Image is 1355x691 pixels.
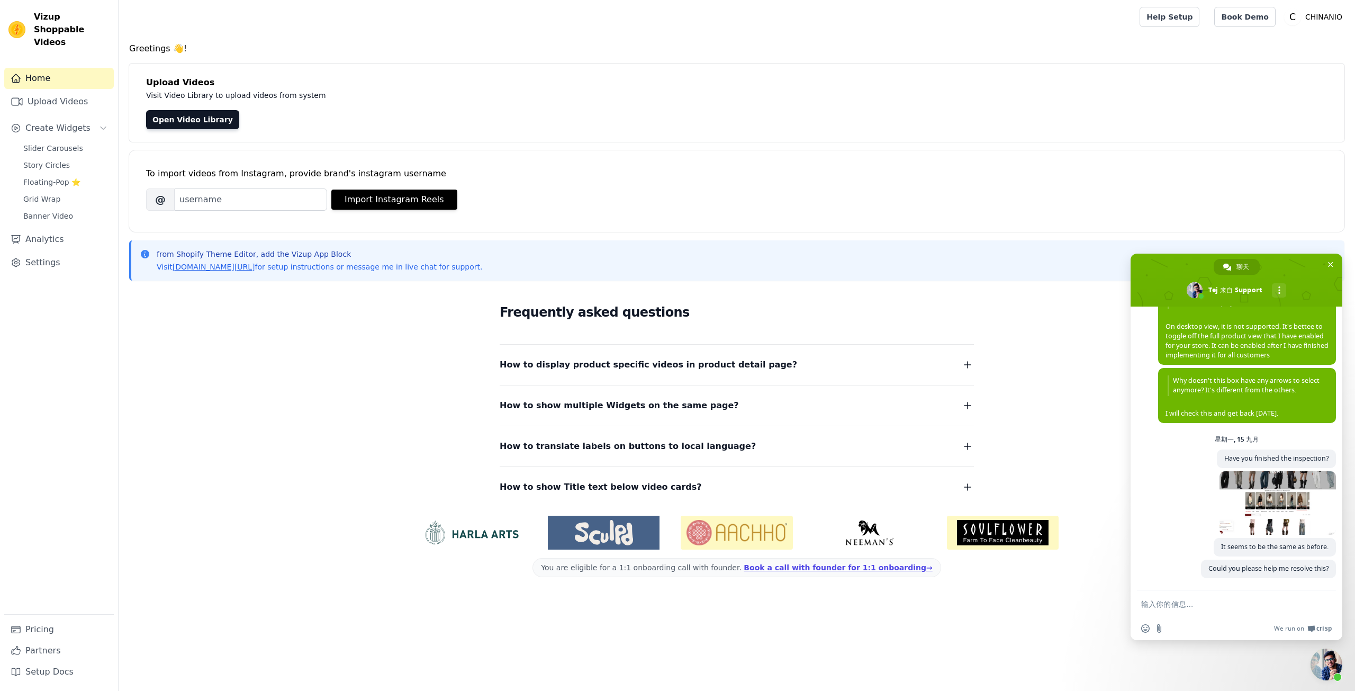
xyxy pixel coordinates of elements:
[1141,599,1308,609] textarea: 输入你的信息…
[1166,289,1329,360] span: On desktop view, it is not supported. It's bettee to toggle off the full product view that I have...
[4,118,114,139] button: Create Widgets
[1289,12,1296,22] text: C
[129,42,1344,55] h4: Greetings 👋!
[500,398,739,413] span: How to show multiple Widgets on the same page?
[814,520,926,545] img: Neeman's
[681,516,792,550] img: Aachho
[1215,436,1259,443] div: 星期一, 15 九月
[500,357,974,372] button: How to display product specific videos in product detail page?
[8,21,25,38] img: Vizup
[23,143,83,154] span: Slider Carousels
[1221,542,1329,551] span: It seems to be the same as before.
[157,262,482,272] p: Visit for setup instructions or message me in live chat for support.
[1325,259,1336,270] span: 关闭聊天
[1208,564,1329,573] span: Could you please help me resolve this?
[23,194,60,204] span: Grid Wrap
[500,480,702,495] span: How to show Title text below video cards?
[4,91,114,112] a: Upload Videos
[4,619,114,640] a: Pricing
[17,192,114,207] a: Grid Wrap
[500,439,756,454] span: How to translate labels on buttons to local language?
[331,190,457,210] button: Import Instagram Reels
[415,520,527,545] img: HarlaArts
[173,263,255,271] a: [DOMAIN_NAME][URL]
[25,122,91,134] span: Create Widgets
[1316,624,1332,633] span: Crisp
[1236,259,1249,275] span: 聊天
[500,398,974,413] button: How to show multiple Widgets on the same page?
[146,76,1327,89] h4: Upload Videos
[146,89,620,102] p: Visit Video Library to upload videos from system
[1274,624,1332,633] a: We run onCrisp
[1168,375,1326,396] span: Why doesn't this box have any arrows to select anymore? It's different from the others.
[4,252,114,273] a: Settings
[17,141,114,156] a: Slider Carousels
[17,209,114,223] a: Banner Video
[1301,7,1347,26] p: CHINANIO
[23,211,73,221] span: Banner Video
[1166,375,1329,418] span: I will check this and get back [DATE].
[1140,7,1199,27] a: Help Setup
[1141,624,1150,633] span: 插入表情符号
[146,167,1327,180] div: To import videos from Instagram, provide brand's instagram username
[1214,7,1275,27] a: Book Demo
[175,189,327,211] input: username
[23,177,80,187] span: Floating-Pop ⭐
[157,249,482,259] p: from Shopify Theme Editor, add the Vizup App Block
[23,160,70,170] span: Story Circles
[947,516,1059,550] img: Soulflower
[1311,649,1342,680] div: 关闭聊天
[1155,624,1163,633] span: 发送文件
[1214,259,1260,275] div: 聊天
[1284,7,1347,26] button: C CHINANIO
[500,439,974,454] button: How to translate labels on buttons to local language?
[500,357,797,372] span: How to display product specific videos in product detail page?
[4,640,114,661] a: Partners
[548,520,660,545] img: Sculpd US
[744,563,932,572] a: Book a call with founder for 1:1 onboarding
[1224,454,1329,463] span: Have you finished the inspection?
[34,11,110,49] span: Vizup Shoppable Videos
[17,175,114,190] a: Floating-Pop ⭐
[17,158,114,173] a: Story Circles
[4,68,114,89] a: Home
[1272,283,1286,298] div: 更多频道
[4,661,114,683] a: Setup Docs
[146,189,175,211] span: @
[500,480,974,495] button: How to show Title text below video cards?
[4,229,114,250] a: Analytics
[146,110,239,129] a: Open Video Library
[1274,624,1304,633] span: We run on
[500,302,974,323] h2: Frequently asked questions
